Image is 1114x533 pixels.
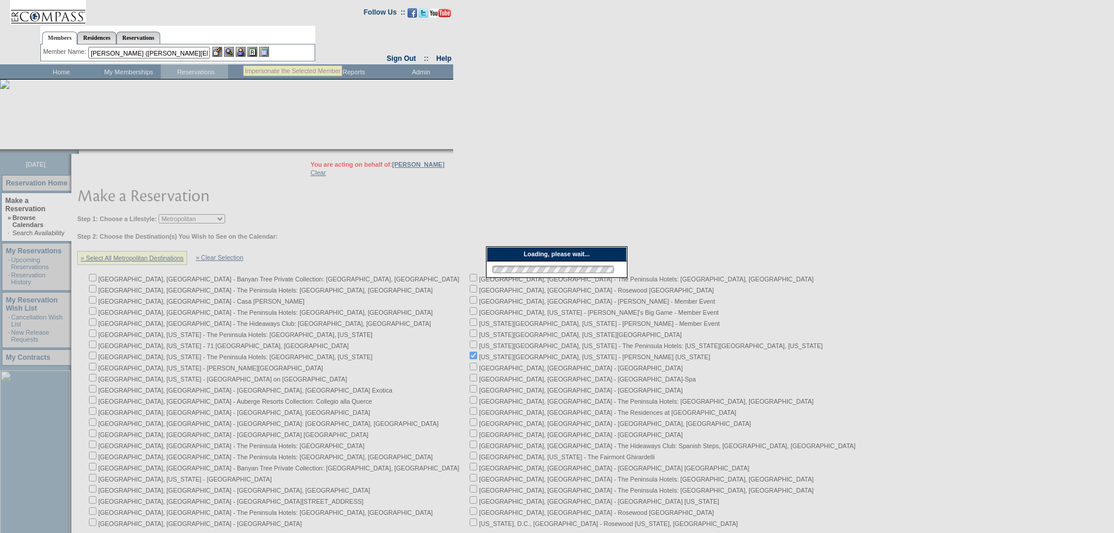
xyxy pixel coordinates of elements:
img: b_calculator.gif [259,47,269,57]
a: Reservations [116,32,160,44]
a: Help [436,54,451,63]
a: Become our fan on Facebook [408,12,417,19]
span: :: [424,54,429,63]
div: Member Name: [43,47,88,57]
img: Become our fan on Facebook [408,8,417,18]
img: Subscribe to our YouTube Channel [430,9,451,18]
a: Subscribe to our YouTube Channel [430,12,451,19]
a: Residences [77,32,116,44]
div: Loading, please wait... [487,247,627,262]
a: Follow us on Twitter [419,12,428,19]
img: Follow us on Twitter [419,8,428,18]
img: View [224,47,234,57]
td: Follow Us :: [364,7,405,21]
img: b_edit.gif [212,47,222,57]
img: loading.gif [489,264,618,275]
img: Impersonate [236,47,246,57]
a: Sign Out [387,54,416,63]
img: Reservations [247,47,257,57]
a: Members [42,32,78,44]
